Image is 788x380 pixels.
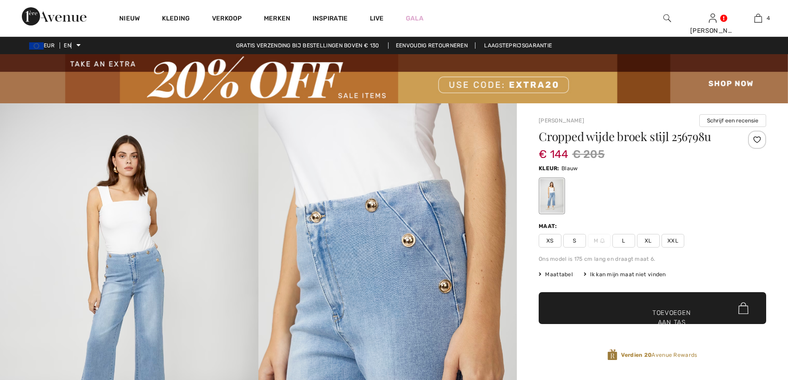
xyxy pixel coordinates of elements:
[590,271,666,278] font: Ik kan mijn maat niet vinden
[600,238,605,243] img: ring-m.svg
[607,349,617,361] img: Avenue Rewards
[663,13,671,24] img: zoek op de website
[572,148,605,161] font: € 205
[539,165,560,172] font: Kleur:
[709,13,717,24] img: Mijn gegevens
[539,256,656,262] font: Ons model is 175 cm lang en draagt ​​maat 6.
[162,15,190,22] font: Kleding
[699,114,766,127] button: Schrijf een recensie
[236,42,379,49] font: Gratis verzending bij bestellingen boven € 130
[540,179,564,213] div: Blauw
[22,7,86,25] img: 1ère Avenue
[370,14,384,23] a: Live
[229,42,387,49] a: Gratis verzending bij bestellingen boven € 130
[396,42,468,49] font: Eenvoudig retourneren
[546,238,554,244] font: XS
[64,42,71,49] font: EN
[667,238,678,244] font: XXL
[645,238,652,244] font: XL
[539,148,569,161] font: € 144
[754,13,762,24] img: Mijn tas
[707,117,758,124] font: Schrijf een recensie
[212,15,242,24] a: Verkoop
[370,15,384,22] font: Live
[622,238,625,244] font: L
[44,42,55,49] font: EUR
[119,15,140,22] font: Nieuw
[652,308,691,327] font: Toevoegen aan tas
[573,238,576,244] font: S
[484,42,552,49] font: Laagsteprijsgarantie
[264,15,291,22] font: Merken
[709,14,717,22] a: Aanmelden
[621,352,652,358] font: Verdien 20
[690,27,743,35] font: [PERSON_NAME]
[539,128,711,144] font: Cropped wijde broek stijl 256798u
[119,15,140,24] a: Nieuw
[313,15,348,22] font: Inspiratie
[162,15,190,24] a: Kleding
[406,14,424,23] a: Gala
[264,15,291,24] a: Merken
[406,15,424,22] font: Gala
[652,352,697,358] font: Avenue Rewards
[539,117,584,124] a: [PERSON_NAME]
[767,15,770,21] font: 4
[29,42,44,50] img: Euro
[736,13,780,24] a: 4
[212,15,242,22] font: Verkoop
[738,303,748,314] img: Bag.svg
[545,271,573,278] font: Maattabel
[477,42,559,49] a: Laagsteprijsgarantie
[539,223,557,229] font: Maat:
[729,312,779,334] iframe: Open een widget waar u meer informatie kunt vinden
[561,165,578,172] font: Blauw
[388,42,475,49] a: Eenvoudig retourneren
[594,238,598,244] font: M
